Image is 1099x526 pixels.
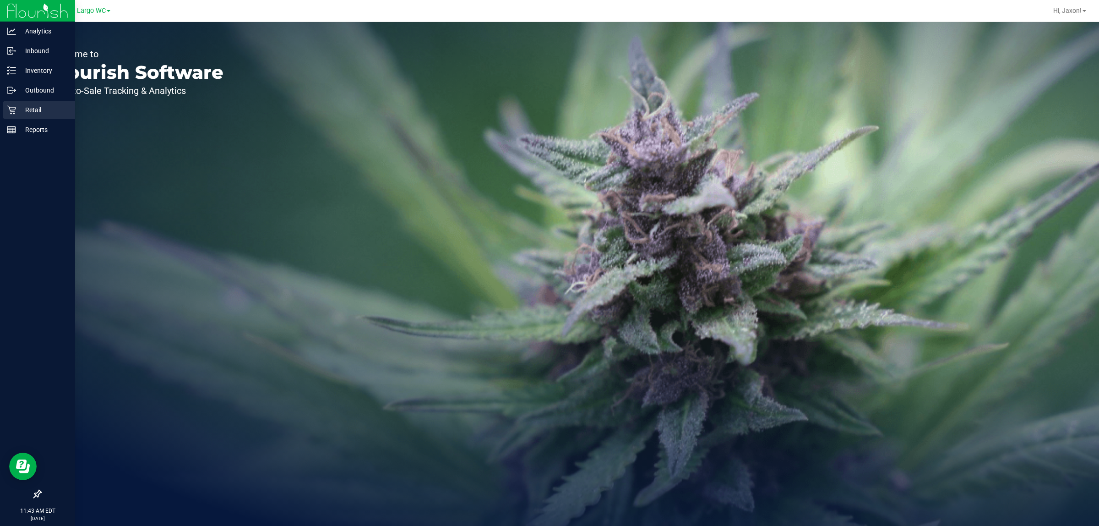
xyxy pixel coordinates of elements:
span: Hi, Jaxon! [1053,7,1082,14]
inline-svg: Retail [7,105,16,115]
p: Inbound [16,45,71,56]
iframe: Resource center [9,453,37,480]
p: Flourish Software [49,63,223,82]
inline-svg: Inventory [7,66,16,75]
p: Inventory [16,65,71,76]
p: Seed-to-Sale Tracking & Analytics [49,86,223,95]
p: Reports [16,124,71,135]
p: Welcome to [49,49,223,59]
inline-svg: Outbound [7,86,16,95]
span: Largo WC [77,7,106,15]
p: [DATE] [4,515,71,522]
p: Retail [16,104,71,115]
inline-svg: Reports [7,125,16,134]
p: Analytics [16,26,71,37]
inline-svg: Analytics [7,27,16,36]
inline-svg: Inbound [7,46,16,55]
p: 11:43 AM EDT [4,507,71,515]
p: Outbound [16,85,71,96]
